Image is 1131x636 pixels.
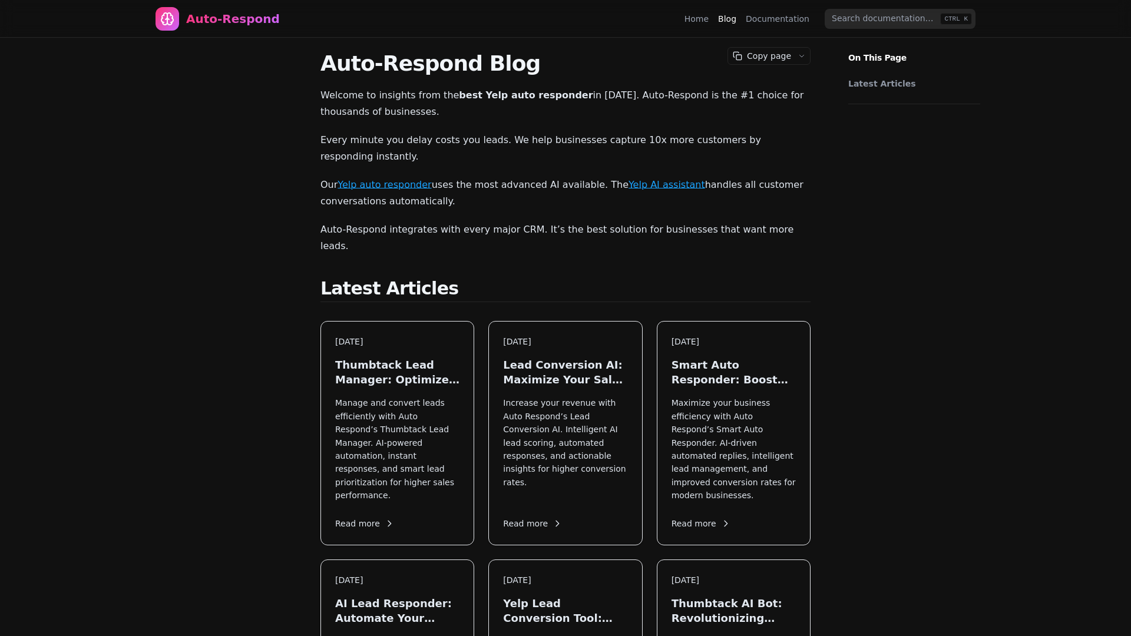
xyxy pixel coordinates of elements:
[672,336,796,348] div: [DATE]
[488,321,642,545] a: [DATE]Lead Conversion AI: Maximize Your Sales in [DATE]Increase your revenue with Auto Respond’s ...
[335,336,459,348] div: [DATE]
[335,518,394,530] span: Read more
[335,574,459,587] div: [DATE]
[672,596,796,625] h3: Thumbtack AI Bot: Revolutionizing Lead Generation
[672,518,730,530] span: Read more
[825,9,975,29] input: Search documentation…
[186,11,280,27] div: Auto-Respond
[629,179,705,190] a: Yelp AI assistant
[459,90,593,101] strong: best Yelp auto responder
[503,336,627,348] div: [DATE]
[503,357,627,387] h3: Lead Conversion AI: Maximize Your Sales in [DATE]
[320,278,811,302] h2: Latest Articles
[848,78,974,90] a: Latest Articles
[672,574,796,587] div: [DATE]
[156,7,280,31] a: Home page
[672,396,796,502] p: Maximize your business efficiency with Auto Respond’s Smart Auto Responder. AI-driven automated r...
[320,221,811,254] p: Auto-Respond integrates with every major CRM. It’s the best solution for businesses that want mor...
[335,596,459,625] h3: AI Lead Responder: Automate Your Sales in [DATE]
[320,321,474,545] a: [DATE]Thumbtack Lead Manager: Optimize Your Leads in [DATE]Manage and convert leads efficiently w...
[503,396,627,502] p: Increase your revenue with Auto Respond’s Lead Conversion AI. Intelligent AI lead scoring, automa...
[320,52,811,75] h1: Auto-Respond Blog
[320,177,811,210] p: Our uses the most advanced AI available. The handles all customer conversations automatically.
[338,179,431,190] a: Yelp auto responder
[503,574,627,587] div: [DATE]
[684,13,709,25] a: Home
[672,357,796,387] h3: Smart Auto Responder: Boost Your Lead Engagement in [DATE]
[503,596,627,625] h3: Yelp Lead Conversion Tool: Maximize Local Leads in [DATE]
[335,357,459,387] h3: Thumbtack Lead Manager: Optimize Your Leads in [DATE]
[728,48,793,64] button: Copy page
[320,132,811,165] p: Every minute you delay costs you leads. We help businesses capture 10x more customers by respondi...
[657,321,811,545] a: [DATE]Smart Auto Responder: Boost Your Lead Engagement in [DATE]Maximize your business efficiency...
[503,518,562,530] span: Read more
[718,13,736,25] a: Blog
[746,13,809,25] a: Documentation
[320,87,811,120] p: Welcome to insights from the in [DATE]. Auto-Respond is the #1 choice for thousands of businesses.
[335,396,459,502] p: Manage and convert leads efficiently with Auto Respond’s Thumbtack Lead Manager. AI-powered autom...
[839,38,990,64] p: On This Page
